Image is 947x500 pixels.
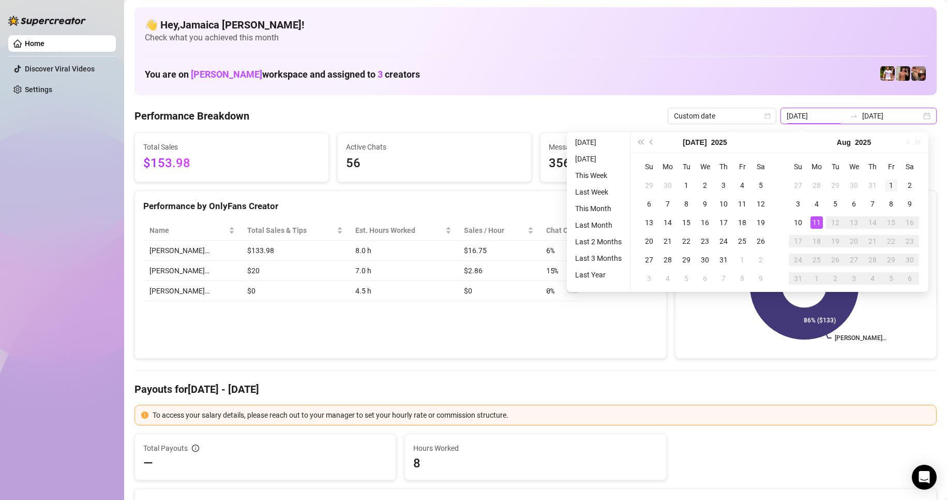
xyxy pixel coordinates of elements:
[900,157,919,176] th: Sa
[643,235,655,247] div: 20
[349,241,458,261] td: 8.0 h
[662,272,674,285] div: 4
[810,198,823,210] div: 4
[714,232,733,251] td: 2025-07-24
[677,232,696,251] td: 2025-07-22
[699,198,711,210] div: 9
[807,251,826,269] td: 2025-08-25
[658,176,677,195] td: 2025-06-30
[640,269,658,288] td: 2025-08-03
[900,213,919,232] td: 2025-08-16
[848,216,860,229] div: 13
[141,411,148,419] span: exclamation-circle
[143,220,241,241] th: Name
[755,179,767,192] div: 5
[733,176,751,195] td: 2025-07-04
[751,157,770,176] th: Sa
[458,281,540,301] td: $0
[789,157,807,176] th: Su
[848,179,860,192] div: 30
[143,261,241,281] td: [PERSON_NAME]…
[863,232,882,251] td: 2025-08-21
[810,179,823,192] div: 28
[635,132,646,153] button: Last year (Control + left)
[882,232,900,251] td: 2025-08-22
[658,195,677,213] td: 2025-07-07
[751,195,770,213] td: 2025-07-12
[751,232,770,251] td: 2025-07-26
[8,16,86,26] img: logo-BBDzfeDw.svg
[658,157,677,176] th: Mo
[349,261,458,281] td: 7.0 h
[736,198,748,210] div: 11
[143,154,320,173] span: $153.98
[143,141,320,153] span: Total Sales
[662,179,674,192] div: 30
[837,132,851,153] button: Choose a month
[733,157,751,176] th: Fr
[680,179,693,192] div: 1
[863,176,882,195] td: 2025-07-31
[714,176,733,195] td: 2025-07-03
[826,269,845,288] td: 2025-09-02
[900,251,919,269] td: 2025-08-30
[733,195,751,213] td: 2025-07-11
[571,252,626,264] li: Last 3 Months
[733,213,751,232] td: 2025-07-18
[866,235,879,247] div: 21
[658,213,677,232] td: 2025-07-14
[674,108,770,124] span: Custom date
[855,132,871,153] button: Choose a year
[863,157,882,176] th: Th
[643,272,655,285] div: 3
[677,195,696,213] td: 2025-07-08
[640,176,658,195] td: 2025-06-29
[711,132,727,153] button: Choose a year
[696,157,714,176] th: We
[792,216,804,229] div: 10
[826,213,845,232] td: 2025-08-12
[696,269,714,288] td: 2025-08-06
[789,176,807,195] td: 2025-07-27
[549,141,726,153] span: Messages Sent
[792,198,804,210] div: 3
[904,272,916,285] div: 6
[900,195,919,213] td: 2025-08-09
[546,285,563,297] span: 0 %
[677,213,696,232] td: 2025-07-15
[145,32,926,43] span: Check what you achieved this month
[378,69,383,80] span: 3
[546,265,563,276] span: 15 %
[807,213,826,232] td: 2025-08-11
[885,254,897,266] div: 29
[134,382,937,396] h4: Payouts for [DATE] - [DATE]
[826,176,845,195] td: 2025-07-29
[571,219,626,231] li: Last Month
[346,141,523,153] span: Active Chats
[153,409,930,421] div: To access your salary details, please reach out to your manager to set your hourly rate or commis...
[696,251,714,269] td: 2025-07-30
[699,216,711,229] div: 16
[882,213,900,232] td: 2025-08-15
[912,465,937,490] div: Open Intercom Messenger
[714,251,733,269] td: 2025-07-31
[464,225,525,236] span: Sales / Hour
[829,272,841,285] div: 2
[755,235,767,247] div: 26
[640,251,658,269] td: 2025-07-27
[145,18,926,32] h4: 👋 Hey, Jamaica [PERSON_NAME] !
[736,235,748,247] div: 25
[751,269,770,288] td: 2025-08-09
[829,179,841,192] div: 29
[882,157,900,176] th: Fr
[643,179,655,192] div: 29
[571,153,626,165] li: [DATE]
[640,213,658,232] td: 2025-07-13
[646,132,657,153] button: Previous month (PageUp)
[640,195,658,213] td: 2025-07-06
[677,251,696,269] td: 2025-07-29
[829,216,841,229] div: 12
[863,213,882,232] td: 2025-08-14
[807,232,826,251] td: 2025-08-18
[458,220,540,241] th: Sales / Hour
